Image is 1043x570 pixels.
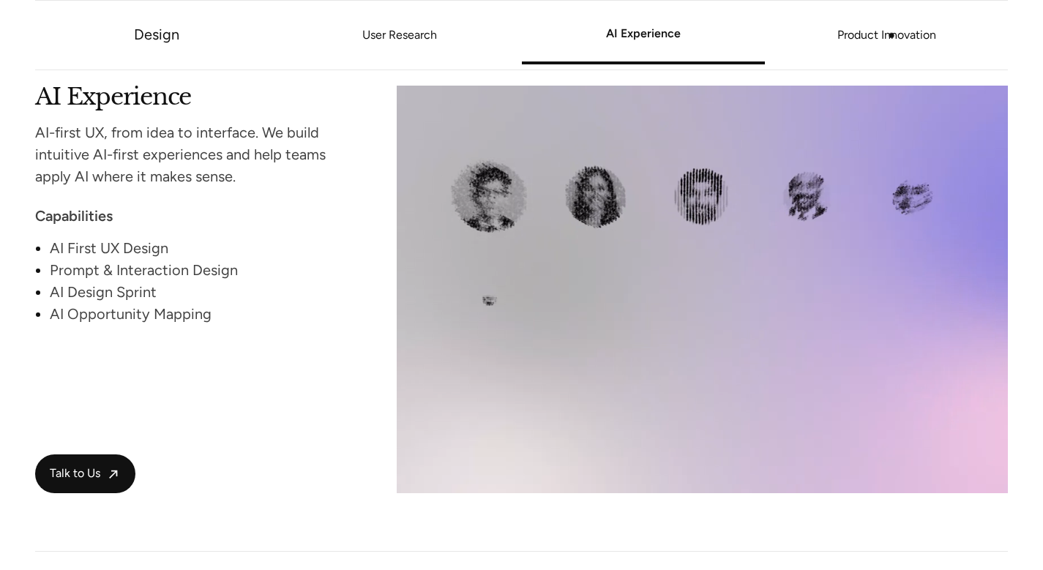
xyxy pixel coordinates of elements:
[522,29,765,38] a: AI Experience
[35,454,135,493] a: Talk to Us
[35,86,341,105] h2: AI Experience
[134,26,179,43] a: Design
[50,259,341,281] div: Prompt & Interaction Design
[50,281,341,303] div: AI Design Sprint
[50,466,100,481] span: Talk to Us
[50,237,341,259] div: AI First UX Design
[278,31,521,40] a: User Research
[765,31,1008,40] a: Product Innovation
[50,303,341,325] div: AI Opportunity Mapping
[35,205,341,227] div: Capabilities
[35,121,341,187] div: AI-first UX, from idea to interface. We build intuitive AI-first experiences and help teams apply...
